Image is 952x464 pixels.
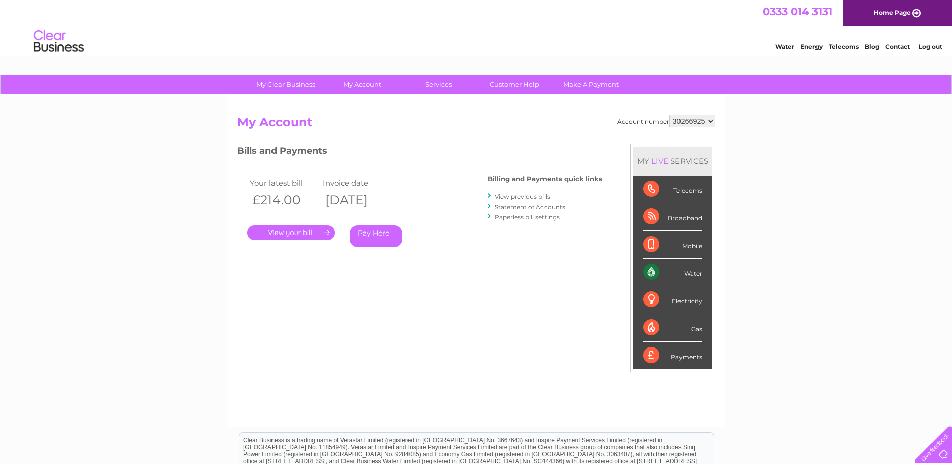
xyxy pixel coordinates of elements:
[633,147,712,175] div: MY SERVICES
[488,175,602,183] h4: Billing and Payments quick links
[495,213,560,221] a: Paperless bill settings
[33,26,84,57] img: logo.png
[397,75,480,94] a: Services
[320,176,393,190] td: Invoice date
[550,75,632,94] a: Make A Payment
[919,43,942,50] a: Log out
[643,203,702,231] div: Broadband
[495,203,565,211] a: Statement of Accounts
[865,43,879,50] a: Blog
[237,115,715,134] h2: My Account
[643,231,702,259] div: Mobile
[643,259,702,286] div: Water
[247,190,320,210] th: £214.00
[885,43,910,50] a: Contact
[643,286,702,314] div: Electricity
[239,6,714,49] div: Clear Business is a trading name of Verastar Limited (registered in [GEOGRAPHIC_DATA] No. 3667643...
[350,225,402,247] a: Pay Here
[643,314,702,342] div: Gas
[829,43,859,50] a: Telecoms
[473,75,556,94] a: Customer Help
[617,115,715,127] div: Account number
[244,75,327,94] a: My Clear Business
[495,193,550,200] a: View previous bills
[800,43,823,50] a: Energy
[643,176,702,203] div: Telecoms
[237,144,602,161] h3: Bills and Payments
[247,176,320,190] td: Your latest bill
[643,342,702,369] div: Payments
[649,156,670,166] div: LIVE
[775,43,794,50] a: Water
[321,75,403,94] a: My Account
[247,225,335,240] a: .
[763,5,832,18] a: 0333 014 3131
[320,190,393,210] th: [DATE]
